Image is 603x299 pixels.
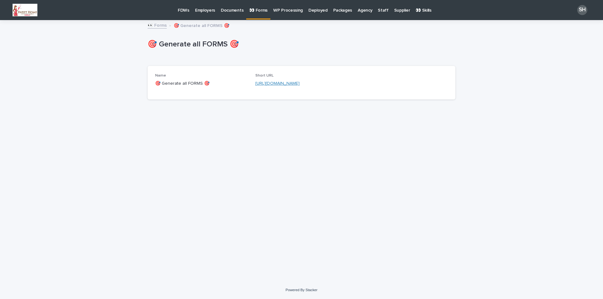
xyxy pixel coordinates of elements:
a: Powered By Stacker [285,288,317,292]
a: [URL][DOMAIN_NAME] [255,81,300,86]
span: Name [155,74,166,77]
span: Short URL [255,74,274,77]
div: SH [577,5,587,15]
p: 🎯 Generate all FORMS 🎯 [148,40,453,49]
img: evFiSWgqeVmMyQP2zUINFOVKeiJellgysdGAxWVUtEY [13,4,37,16]
p: 🎯 Generate all FORMS 🎯 [174,22,229,29]
a: 👀 Forms [148,21,167,29]
p: 🎯 Generate all FORMS 🎯 [155,80,248,87]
